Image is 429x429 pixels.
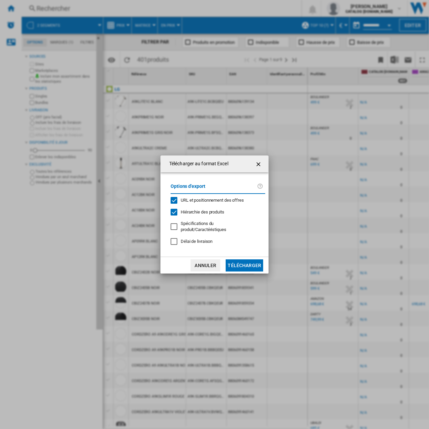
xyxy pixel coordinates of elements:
div: S'applique uniquement à la vision catégorie [181,221,260,233]
button: Télécharger [226,259,263,271]
span: Délai de livraison [181,239,212,244]
h4: Télécharger au format Excel [166,161,228,167]
label: Options d'export [171,182,257,195]
ng-md-icon: getI18NText('BUTTONS.CLOSE_DIALOG') [255,160,263,168]
md-checkbox: Hiérarchie des produits [171,209,260,215]
span: Hiérarchie des produits [181,209,224,214]
span: Spécifications du produit/Caractéristiques [181,221,226,232]
button: Annuler [191,259,220,271]
span: URL et positionnement des offres [181,198,244,203]
md-checkbox: URL et positionnement des offres [171,197,260,204]
md-checkbox: Délai de livraison [171,238,265,245]
button: getI18NText('BUTTONS.CLOSE_DIALOG') [252,157,266,171]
